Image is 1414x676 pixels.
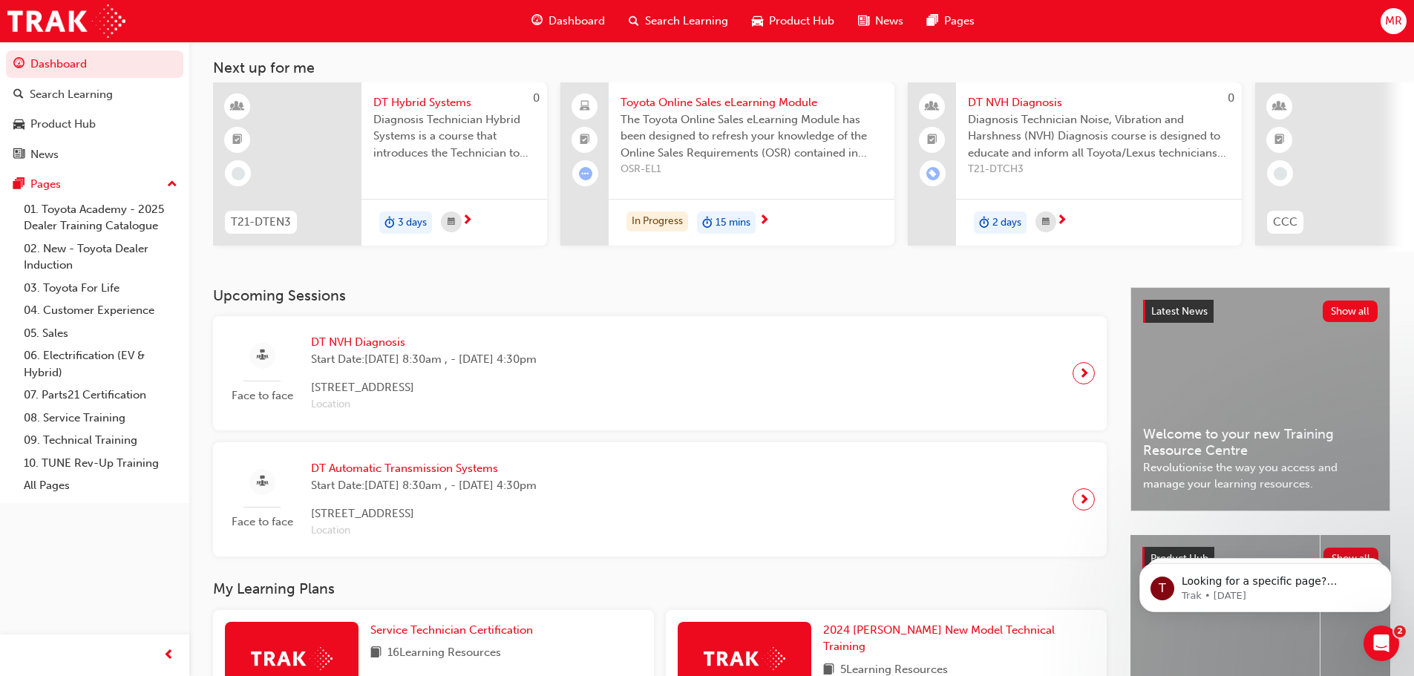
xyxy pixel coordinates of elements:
[387,644,501,663] span: 16 Learning Resources
[823,623,1055,654] span: 2024 [PERSON_NAME] New Model Technical Training
[373,94,535,111] span: DT Hybrid Systems
[533,91,540,105] span: 0
[580,97,590,117] span: laptop-icon
[1042,213,1050,232] span: calendar-icon
[370,622,539,639] a: Service Technician Certification
[163,646,174,665] span: prev-icon
[311,460,537,477] span: DT Automatic Transmission Systems
[915,6,986,36] a: pages-iconPages
[1323,301,1378,322] button: Show all
[823,622,1095,655] a: 2024 [PERSON_NAME] New Model Technical Training
[944,13,975,30] span: Pages
[629,12,639,30] span: search-icon
[968,94,1230,111] span: DT NVH Diagnosis
[18,429,183,452] a: 09. Technical Training
[373,111,535,162] span: Diagnosis Technician Hybrid Systems is a course that introduces the Technician to the safe handli...
[18,452,183,475] a: 10. TUNE Rev-Up Training
[1385,13,1402,30] span: MR
[520,6,617,36] a: guage-iconDashboard
[6,171,183,198] button: Pages
[626,211,688,232] div: In Progress
[621,161,883,178] span: OSR-EL1
[398,214,427,232] span: 3 days
[13,178,24,191] span: pages-icon
[18,474,183,497] a: All Pages
[232,167,245,180] span: learningRecordVerb_NONE-icon
[448,213,455,232] span: calendar-icon
[645,13,728,30] span: Search Learning
[716,214,750,232] span: 15 mins
[1143,459,1378,493] span: Revolutionise the way you access and manage your learning resources.
[311,505,537,522] span: [STREET_ADDRESS]
[1394,626,1406,637] span: 2
[752,12,763,30] span: car-icon
[30,176,61,193] div: Pages
[704,647,785,670] img: Trak
[13,148,24,162] span: news-icon
[740,6,846,36] a: car-iconProduct Hub
[30,86,113,103] div: Search Learning
[531,12,543,30] span: guage-icon
[759,214,770,228] span: next-icon
[580,131,590,150] span: booktick-icon
[1274,131,1285,150] span: booktick-icon
[311,477,537,494] span: Start Date: [DATE] 8:30am , - [DATE] 4:30pm
[1143,426,1378,459] span: Welcome to your new Training Resource Centre
[13,88,24,102] span: search-icon
[617,6,740,36] a: search-iconSearch Learning
[18,407,183,430] a: 08. Service Training
[968,161,1230,178] span: T21-DTCH3
[1381,8,1407,34] button: MR
[1078,489,1090,510] span: next-icon
[213,82,547,246] a: 0T21-DTEN3DT Hybrid SystemsDiagnosis Technician Hybrid Systems is a course that introduces the Te...
[1151,305,1208,318] span: Latest News
[257,473,268,491] span: sessionType_FACE_TO_FACE-icon
[311,396,537,413] span: Location
[1130,287,1390,511] a: Latest NewsShow allWelcome to your new Training Resource CentreRevolutionise the way you access a...
[232,97,243,117] span: learningResourceType_INSTRUCTOR_LED-icon
[1364,626,1399,661] iframe: Intercom live chat
[6,141,183,168] a: News
[167,175,177,194] span: up-icon
[213,580,1107,597] h3: My Learning Plans
[189,59,1414,76] h3: Next up for me
[13,118,24,131] span: car-icon
[702,213,713,232] span: duration-icon
[257,347,268,365] span: sessionType_FACE_TO_FACE-icon
[231,214,291,231] span: T21-DTEN3
[30,146,59,163] div: News
[370,623,533,637] span: Service Technician Certification
[232,131,243,150] span: booktick-icon
[621,111,883,162] span: The Toyota Online Sales eLearning Module has been designed to refresh your knowledge of the Onlin...
[370,644,382,663] span: book-icon
[1143,300,1378,324] a: Latest NewsShow all
[579,167,592,180] span: learningRecordVerb_ATTEMPT-icon
[968,111,1230,162] span: Diagnosis Technician Noise, Vibration and Harshness (NVH) Diagnosis course is designed to educate...
[7,4,125,38] img: Trak
[927,131,937,150] span: booktick-icon
[560,82,894,246] a: Toyota Online Sales eLearning ModuleThe Toyota Online Sales eLearning Module has been designed to...
[213,287,1107,304] h3: Upcoming Sessions
[384,213,395,232] span: duration-icon
[1273,214,1297,231] span: CCC
[927,97,937,117] span: people-icon
[858,12,869,30] span: news-icon
[979,213,989,232] span: duration-icon
[311,522,537,539] span: Location
[225,513,299,531] span: Face to face
[13,58,24,71] span: guage-icon
[1228,91,1234,105] span: 0
[927,12,938,30] span: pages-icon
[18,384,183,407] a: 07. Parts21 Certification
[18,299,183,322] a: 04. Customer Experience
[1056,214,1067,228] span: next-icon
[225,454,1095,545] a: Face to faceDT Automatic Transmission SystemsStart Date:[DATE] 8:30am , - [DATE] 4:30pm[STREET_AD...
[30,116,96,133] div: Product Hub
[769,13,834,30] span: Product Hub
[908,82,1242,246] a: 0DT NVH DiagnosisDiagnosis Technician Noise, Vibration and Harshness (NVH) Diagnosis course is de...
